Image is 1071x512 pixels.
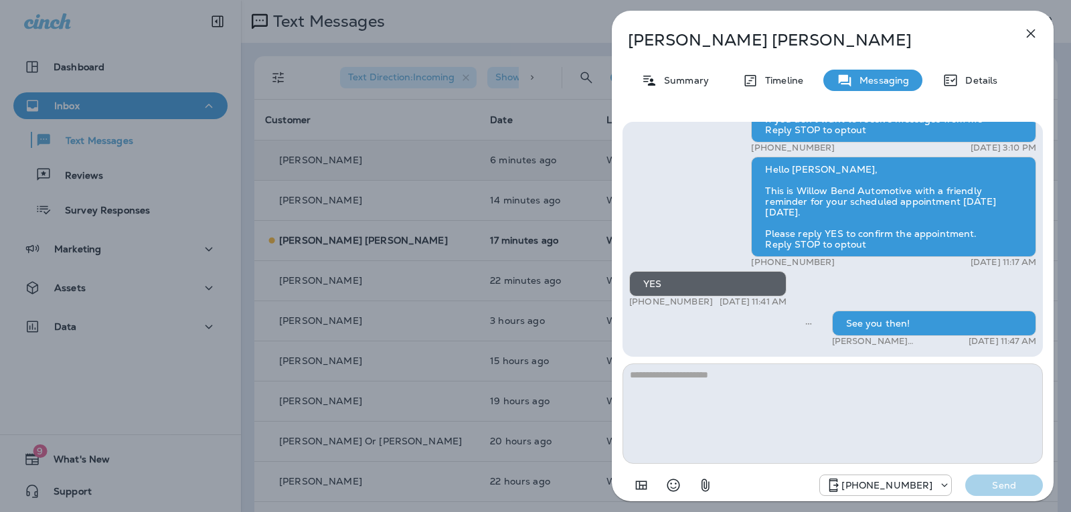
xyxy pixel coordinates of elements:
[751,157,1036,257] div: Hello [PERSON_NAME], This is Willow Bend Automotive with a friendly reminder for your scheduled a...
[820,477,951,493] div: +1 (813) 497-4455
[969,336,1036,347] p: [DATE] 11:47 AM
[751,143,835,153] p: [PHONE_NUMBER]
[805,317,812,329] span: Sent
[629,296,713,307] p: [PHONE_NUMBER]
[832,311,1036,336] div: See you then!
[959,75,997,86] p: Details
[628,472,655,499] button: Add in a premade template
[629,271,787,296] div: YES
[751,257,835,268] p: [PHONE_NUMBER]
[758,75,803,86] p: Timeline
[657,75,709,86] p: Summary
[720,296,787,307] p: [DATE] 11:41 AM
[853,75,909,86] p: Messaging
[660,472,687,499] button: Select an emoji
[832,336,955,347] p: [PERSON_NAME] WillowBend
[971,257,1036,268] p: [DATE] 11:17 AM
[971,143,1036,153] p: [DATE] 3:10 PM
[628,31,993,50] p: [PERSON_NAME] [PERSON_NAME]
[841,480,932,491] p: [PHONE_NUMBER]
